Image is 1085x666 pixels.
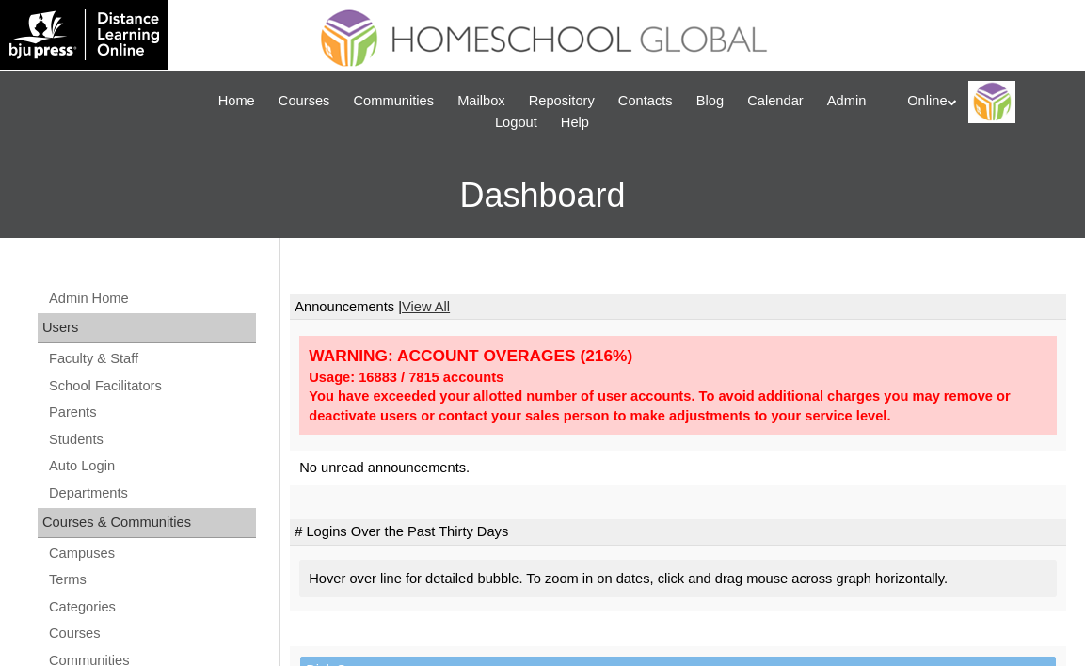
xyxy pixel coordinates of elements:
[47,454,256,478] a: Auto Login
[290,294,1066,321] td: Announcements |
[402,299,450,314] a: View All
[218,90,255,112] span: Home
[457,90,505,112] span: Mailbox
[968,81,1015,123] img: Online Academy
[309,370,503,385] strong: Usage: 16883 / 7815 accounts
[354,90,435,112] span: Communities
[907,81,1066,123] div: Online
[448,90,515,112] a: Mailbox
[529,90,595,112] span: Repository
[486,112,547,134] a: Logout
[827,90,867,112] span: Admin
[309,345,1047,367] div: WARNING: ACCOUNT OVERAGES (216%)
[38,508,256,538] div: Courses & Communities
[551,112,598,134] a: Help
[519,90,604,112] a: Repository
[290,519,1066,546] td: # Logins Over the Past Thirty Days
[299,560,1057,598] div: Hover over line for detailed bubble. To zoom in on dates, click and drag mouse across graph horiz...
[47,595,256,619] a: Categories
[618,90,673,112] span: Contacts
[290,451,1066,485] td: No unread announcements.
[47,482,256,505] a: Departments
[47,568,256,592] a: Terms
[495,112,537,134] span: Logout
[818,90,876,112] a: Admin
[696,90,724,112] span: Blog
[47,428,256,452] a: Students
[47,347,256,371] a: Faculty & Staff
[738,90,812,112] a: Calendar
[747,90,803,112] span: Calendar
[561,112,589,134] span: Help
[279,90,330,112] span: Courses
[687,90,733,112] a: Blog
[269,90,340,112] a: Courses
[47,374,256,398] a: School Facilitators
[47,287,256,310] a: Admin Home
[309,387,1047,425] div: You have exceeded your allotted number of user accounts. To avoid additional charges you may remo...
[47,542,256,565] a: Campuses
[344,90,444,112] a: Communities
[9,153,1076,238] h3: Dashboard
[47,622,256,645] a: Courses
[209,90,264,112] a: Home
[609,90,682,112] a: Contacts
[9,9,159,60] img: logo-white.png
[38,313,256,343] div: Users
[47,401,256,424] a: Parents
